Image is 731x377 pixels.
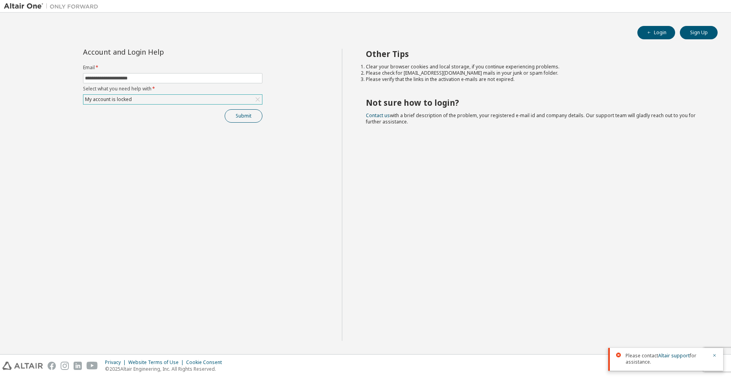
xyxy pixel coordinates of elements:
li: Please check for [EMAIL_ADDRESS][DOMAIN_NAME] mails in your junk or spam folder. [366,70,704,76]
li: Clear your browser cookies and local storage, if you continue experiencing problems. [366,64,704,70]
img: instagram.svg [61,362,69,370]
p: © 2025 Altair Engineering, Inc. All Rights Reserved. [105,366,227,372]
h2: Other Tips [366,49,704,59]
img: facebook.svg [48,362,56,370]
div: My account is locked [84,95,133,104]
a: Altair support [658,352,690,359]
div: Privacy [105,359,128,366]
button: Login [637,26,675,39]
label: Email [83,64,262,71]
img: altair_logo.svg [2,362,43,370]
div: My account is locked [83,95,262,104]
label: Select what you need help with [83,86,262,92]
button: Submit [225,109,262,123]
div: Website Terms of Use [128,359,186,366]
img: Altair One [4,2,102,10]
img: youtube.svg [87,362,98,370]
a: Contact us [366,112,390,119]
span: with a brief description of the problem, your registered e-mail id and company details. Our suppo... [366,112,696,125]
li: Please verify that the links in the activation e-mails are not expired. [366,76,704,83]
button: Sign Up [680,26,718,39]
div: Account and Login Help [83,49,227,55]
img: linkedin.svg [74,362,82,370]
h2: Not sure how to login? [366,97,704,108]
div: Cookie Consent [186,359,227,366]
span: Please contact for assistance. [626,353,707,365]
